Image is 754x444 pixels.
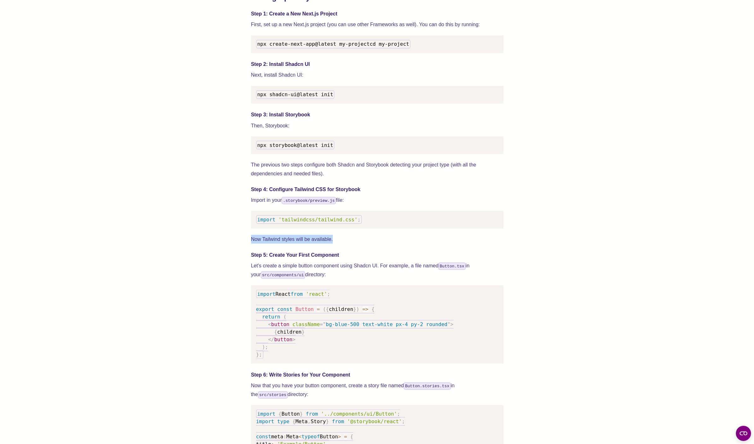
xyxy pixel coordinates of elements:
[274,329,277,335] span: {
[277,418,289,424] span: type
[402,418,405,424] span: ;
[306,411,318,417] span: from
[251,185,503,193] h4: Step 4: Configure Tailwind CSS for Storybook
[257,411,276,417] span: import
[283,433,286,439] span: :
[262,344,265,350] span: )
[262,313,280,319] span: return
[317,306,320,312] span: =
[256,40,411,48] code: cd my-project
[278,216,357,222] span: 'tailwindcss/tailwind.css'
[251,261,503,279] p: Let's create a simple button component using Shadcn UI. For example, a file named in your directory:
[306,291,327,297] span: 'react'
[261,271,305,278] code: src/components/ui
[356,306,359,312] span: )
[301,433,320,439] span: typeof
[251,235,503,243] p: Now Tailwind styles will be available.
[338,433,341,439] span: >
[320,433,338,439] span: Button
[301,329,305,335] span: }
[353,306,356,312] span: }
[277,306,292,312] span: const
[256,306,274,312] span: export
[292,418,295,424] span: {
[326,306,329,312] span: {
[282,411,300,417] span: Button
[251,196,503,204] p: Import in your file:
[323,306,326,312] span: (
[286,433,299,439] span: Meta
[282,197,336,204] code: .storybook/preview.js
[265,344,268,350] span: ;
[736,426,751,441] button: Open CMP widget
[277,329,301,335] span: children
[397,411,400,417] span: ;
[332,418,344,424] span: from
[274,336,292,342] span: button
[251,381,503,399] p: Now that you have your button component, create a story file named in the directory:
[298,433,301,439] span: <
[362,306,368,312] span: =>
[251,71,503,79] p: Next, install Shadcn UI:
[311,418,326,424] span: Story
[259,351,262,357] span: ;
[275,291,290,297] span: React
[256,433,271,439] span: const
[295,306,314,312] span: Button
[268,336,274,342] span: </
[292,321,320,327] span: className
[344,433,347,439] span: =
[300,411,303,417] span: }
[251,371,503,378] h4: Step 6: Write Stories for Your Component
[251,251,503,259] h4: Step 5: Create Your First Component
[257,291,276,297] span: import
[292,336,295,342] span: >
[256,418,274,424] span: import
[295,418,308,424] span: Meta
[329,306,353,312] span: children
[323,321,326,327] span: "
[251,20,503,29] p: First, set up a new Next.js project (you can use other Frameworks as well). You can do this by ru...
[251,61,503,68] h4: Step 2: Install Shadcn UI
[290,291,303,297] span: from
[326,321,447,327] span: bg-blue-500 text-white px-4 py-2 rounded
[251,111,503,119] h4: Step 3: Install Storybook
[283,313,286,319] span: (
[271,321,289,327] span: button
[278,411,282,417] span: {
[447,321,450,327] span: "
[257,142,333,148] span: npx storybook@latest init
[404,382,450,389] code: Button.stories.tsx
[326,418,329,424] span: }
[251,10,503,18] h4: Step 1: Create a New Next.js Project
[251,160,503,178] p: The previous two steps configure both Shadcn and Storybook detecting your project type (with all ...
[450,321,453,327] span: >
[438,262,465,270] code: Button.tsx
[271,433,283,439] span: meta
[268,321,271,327] span: <
[251,121,503,130] p: Then, Storybook:
[257,216,276,222] span: import
[257,41,370,47] span: npx create-next-app@latest my-project
[256,351,259,357] span: }
[350,433,353,439] span: {
[371,306,375,312] span: {
[307,418,311,424] span: ,
[257,91,333,97] span: npx shadcn-ui@latest init
[357,216,360,222] span: ;
[327,291,330,297] span: ;
[320,321,323,327] span: =
[321,411,397,417] span: '../components/ui/Button'
[258,391,288,398] code: src/stories
[347,418,402,424] span: '@storybook/react'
